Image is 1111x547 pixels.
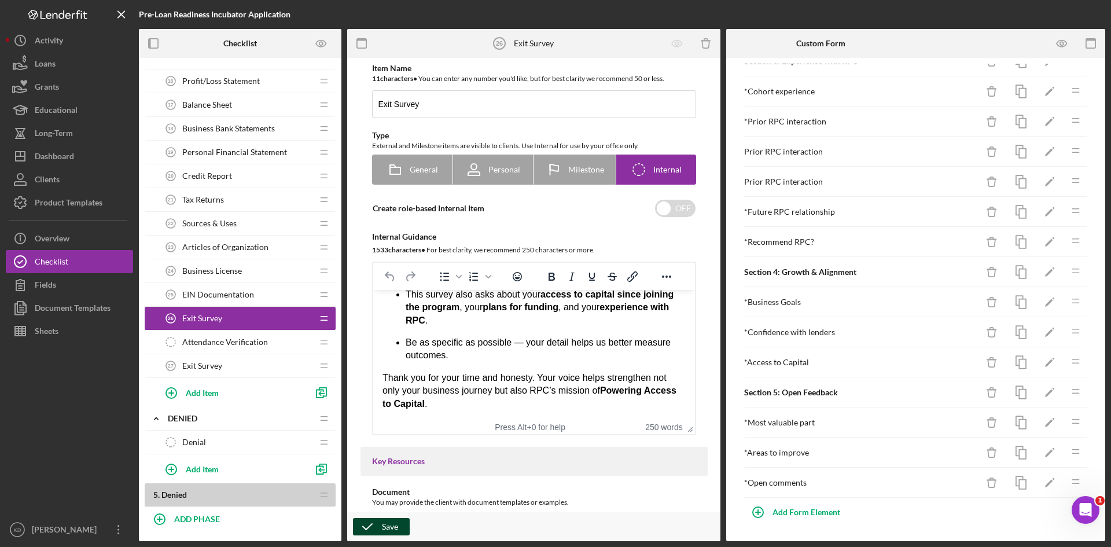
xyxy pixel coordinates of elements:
button: Save [353,518,410,535]
div: Grants [35,75,59,101]
tspan: 24 [168,268,174,274]
div: * Areas to improve [744,448,977,457]
div: * Open comments [744,478,977,487]
b: 11 character s • [372,74,417,83]
a: Document Templates [6,296,133,320]
b: Custom Form [796,39,845,48]
b: Section 3: Experience with RPC [744,56,858,66]
span: Profit/Loss Statement [182,76,260,86]
strong: plans for funding [109,12,185,22]
span: Exit Survey [182,314,222,323]
tspan: 17 [168,102,174,108]
button: Add Form Element [744,501,852,524]
div: You may provide the client with document templates or examples. [372,497,696,508]
b: Checklist [223,39,257,48]
iframe: Intercom live chat [1072,496,1099,524]
span: Sources & Uses [182,219,237,228]
button: Educational [6,98,133,122]
button: Reveal or hide additional toolbar items [657,269,676,285]
div: Sheets [35,320,58,346]
div: Educational [35,98,78,124]
button: Underline [582,269,602,285]
div: Save [382,518,398,535]
button: Bold [542,269,561,285]
div: * Future RPC relationship [744,207,977,216]
b: Pre-Loan Readiness Incubator Application [139,9,290,19]
div: Document Templates [35,296,111,322]
span: 1 [1095,496,1105,505]
tspan: 21 [168,197,174,203]
div: You can enter any number you'd like, but for best clarity we recommend 50 or less. [372,73,696,85]
span: Denied [161,490,187,500]
button: Activity [6,29,133,52]
div: Internal Guidance [372,232,696,241]
button: Long-Term [6,122,133,145]
span: 5 . [153,490,160,500]
div: Item Name [372,64,696,73]
div: Clients [35,168,60,194]
button: Add Item [156,381,307,404]
div: Key Resources [372,457,696,466]
button: Italic [562,269,582,285]
div: Bullet list [435,269,463,285]
div: Activity [35,29,63,55]
span: Attendance Verification [182,337,268,347]
button: Product Templates [6,191,133,214]
div: Add Item [186,458,219,480]
div: * Recommend RPC? [744,237,977,247]
div: * Access to Capital [744,358,977,367]
div: Add Item [186,381,219,403]
tspan: 26 [496,40,503,47]
iframe: Rich Text Area [373,290,695,420]
button: Fields [6,273,133,296]
div: Press the Up and Down arrow keys to resize the editor. [683,420,695,434]
div: Press Alt+0 for help [479,423,581,432]
div: * Prior RPC interaction [744,117,977,126]
div: Checklist [35,250,68,276]
tspan: 19 [168,149,174,155]
div: Denied [168,414,312,423]
b: Section 4: Growth & Alignment [744,267,856,277]
strong: experience with RPC [32,12,296,35]
div: For best clarity, we recommend 250 characters or more. [372,244,696,256]
p: Be as specific as possible — your detail helps us better measure outcomes. [32,46,312,72]
div: Dashboard [35,145,74,171]
tspan: 26 [168,315,174,321]
button: 250 words [645,423,683,432]
div: * Most valuable part [744,418,977,427]
button: Grants [6,75,133,98]
tspan: 27 [168,363,174,369]
span: Tax Returns [182,195,224,204]
button: KD[PERSON_NAME] [6,518,133,541]
button: Undo [380,269,400,285]
button: Sheets [6,320,133,343]
tspan: 23 [168,244,174,250]
span: Balance Sheet [182,100,232,109]
div: External and Milestone items are visible to clients. Use Internal for use by your office only. [372,140,696,152]
tspan: 20 [168,173,174,179]
button: Add Item [156,457,307,480]
button: Insert/edit link [623,269,642,285]
button: Strikethrough [602,269,622,285]
a: Clients [6,168,133,191]
span: General [410,165,438,174]
div: Type [372,131,696,140]
div: * Confidence with lenders [744,328,977,337]
tspan: 16 [168,78,174,84]
span: Denial [182,438,206,447]
span: Business Bank Statements [182,124,275,133]
tspan: 25 [168,292,174,298]
b: 1533 character s • [372,245,425,254]
button: Redo [400,269,420,285]
div: Fields [35,273,56,299]
div: Add Form Element [772,501,840,524]
span: Milestone [568,165,604,174]
b: ADD PHASE [174,514,220,524]
button: Dashboard [6,145,133,168]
